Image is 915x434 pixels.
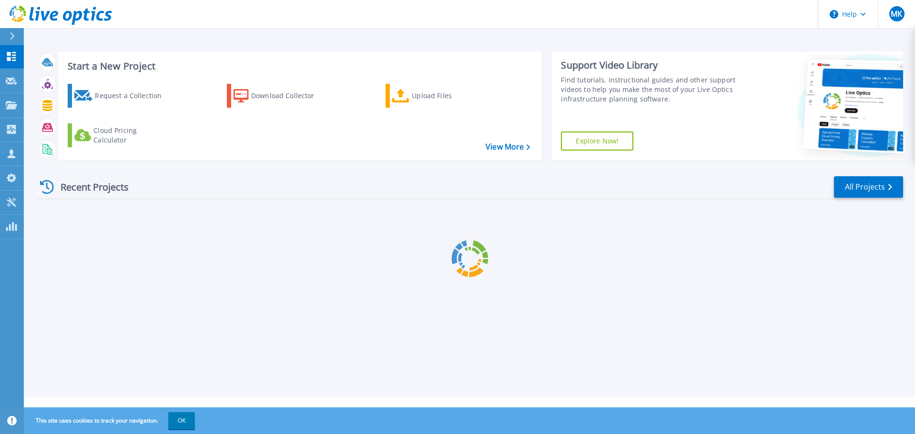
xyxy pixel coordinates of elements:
[68,61,530,71] h3: Start a New Project
[891,10,902,18] span: MK
[561,59,740,71] div: Support Video Library
[486,142,530,151] a: View More
[561,131,633,151] a: Explore Now!
[68,84,174,108] a: Request a Collection
[412,86,488,105] div: Upload Files
[561,75,740,104] div: Find tutorials, instructional guides and other support videos to help you make the most of your L...
[168,412,195,429] button: OK
[95,86,171,105] div: Request a Collection
[26,412,195,429] span: This site uses cookies to track your navigation.
[68,123,174,147] a: Cloud Pricing Calculator
[251,86,327,105] div: Download Collector
[227,84,333,108] a: Download Collector
[93,126,170,145] div: Cloud Pricing Calculator
[37,175,142,199] div: Recent Projects
[834,176,903,198] a: All Projects
[386,84,492,108] a: Upload Files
